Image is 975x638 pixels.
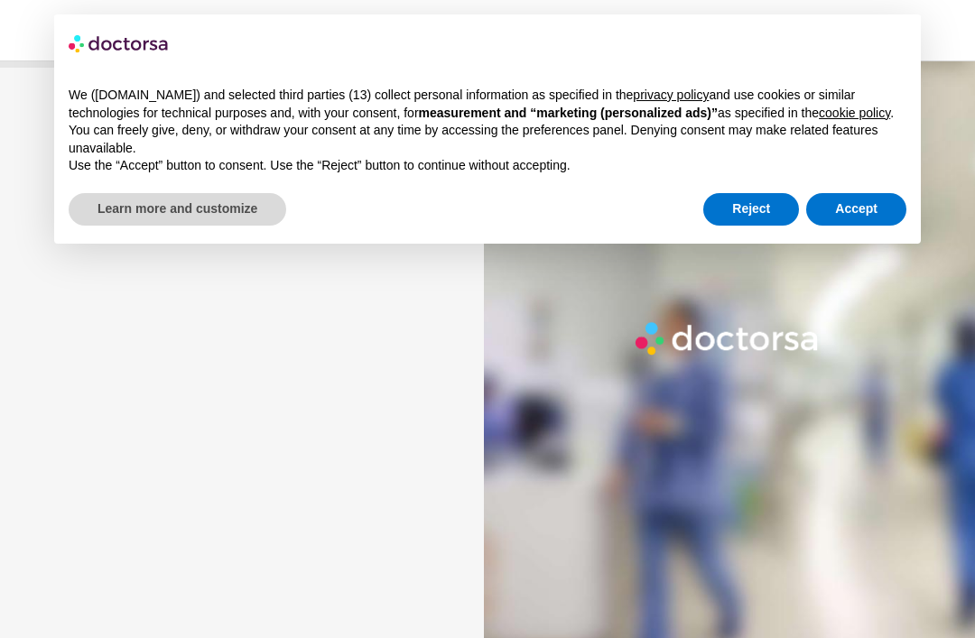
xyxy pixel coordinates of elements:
[69,193,286,226] button: Learn more and customize
[806,193,906,226] button: Accept
[633,88,709,102] a: privacy policy
[69,157,906,175] p: Use the “Accept” button to consent. Use the “Reject” button to continue without accepting.
[703,193,799,226] button: Reject
[819,106,890,120] a: cookie policy
[69,122,906,157] p: You can freely give, deny, or withdraw your consent at any time by accessing the preferences pane...
[69,87,906,122] p: We ([DOMAIN_NAME]) and selected third parties (13) collect personal information as specified in t...
[630,317,825,360] img: Logo-Doctorsa-trans-White-partial-flat.png
[69,29,170,58] img: logo
[419,106,718,120] strong: measurement and “marketing (personalized ads)”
